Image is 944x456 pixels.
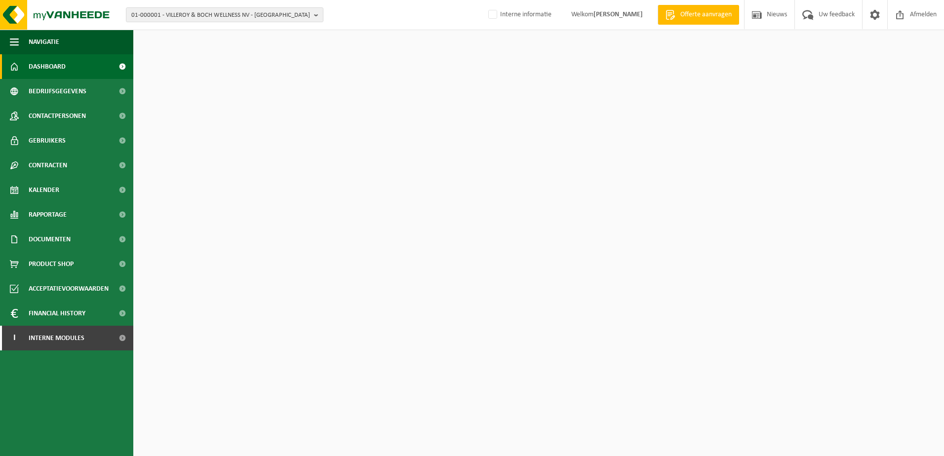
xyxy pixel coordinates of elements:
[29,202,67,227] span: Rapportage
[29,252,74,276] span: Product Shop
[29,153,67,178] span: Contracten
[29,276,109,301] span: Acceptatievoorwaarden
[29,301,85,326] span: Financial History
[131,8,310,23] span: 01-000001 - VILLEROY & BOCH WELLNESS NV - [GEOGRAPHIC_DATA]
[29,104,86,128] span: Contactpersonen
[29,227,71,252] span: Documenten
[658,5,739,25] a: Offerte aanvragen
[126,7,323,22] button: 01-000001 - VILLEROY & BOCH WELLNESS NV - [GEOGRAPHIC_DATA]
[29,30,59,54] span: Navigatie
[486,7,551,22] label: Interne informatie
[29,54,66,79] span: Dashboard
[678,10,734,20] span: Offerte aanvragen
[29,128,66,153] span: Gebruikers
[29,326,84,350] span: Interne modules
[29,79,86,104] span: Bedrijfsgegevens
[29,178,59,202] span: Kalender
[10,326,19,350] span: I
[593,11,643,18] strong: [PERSON_NAME]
